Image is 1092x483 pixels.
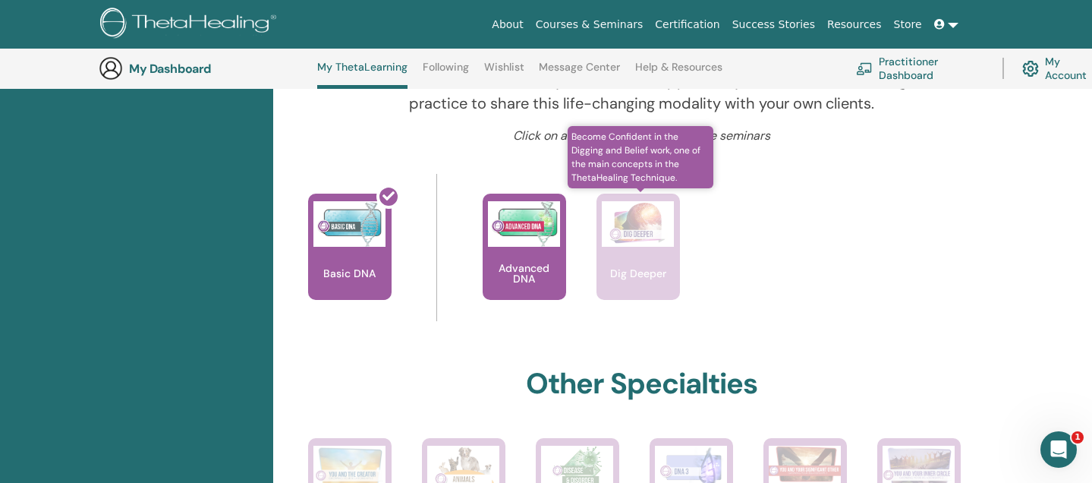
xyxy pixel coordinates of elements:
iframe: Intercom live chat [1040,431,1077,468]
span: Become Confident in the Digging and Belief work, one of the main concepts in the ThetaHealing Tec... [568,126,714,188]
img: You and Your Significant Other [769,446,841,483]
a: Message Center [539,61,620,85]
p: Dig Deeper [604,268,672,279]
a: Courses & Seminars [530,11,650,39]
a: Basic DNA Basic DNA [308,194,392,330]
a: Success Stories [726,11,821,39]
a: Become Confident in the Digging and Belief work, one of the main concepts in the ThetaHealing Tec... [596,194,680,330]
a: Store [888,11,928,39]
a: Practitioner Dashboard [856,52,984,85]
img: Advanced DNA [488,201,560,247]
a: Help & Resources [635,61,722,85]
a: Resources [821,11,888,39]
a: Advanced DNA Advanced DNA [483,194,566,330]
img: cog.svg [1022,57,1039,80]
img: Basic DNA [313,201,386,247]
img: logo.png [100,8,282,42]
span: 1 [1072,431,1084,444]
p: Advanced DNA [483,263,566,284]
h2: Other Specialties [526,367,757,402]
a: Following [423,61,469,85]
p: As a Certified Practitioner, you’ll have the opportunity to build a ThetaHealing® practice to sha... [359,69,924,115]
img: Dig Deeper [602,201,674,247]
a: Certification [649,11,725,39]
a: My ThetaLearning [317,61,408,89]
a: About [486,11,529,39]
img: generic-user-icon.jpg [99,56,123,80]
p: Click on a course to search available seminars [359,127,924,145]
a: Wishlist [484,61,524,85]
h3: My Dashboard [129,62,281,76]
img: chalkboard-teacher.svg [856,62,873,74]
